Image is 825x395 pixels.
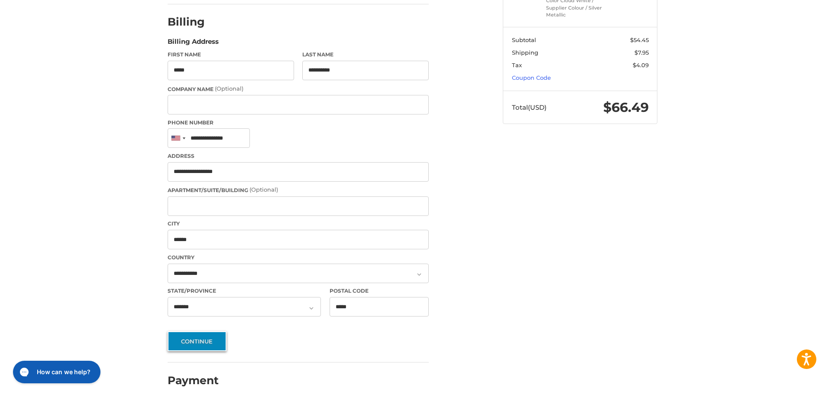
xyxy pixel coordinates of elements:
[168,51,294,59] label: First Name
[215,85,243,92] small: (Optional)
[168,331,226,351] button: Continue
[168,220,429,228] label: City
[168,129,188,147] div: United States: +1
[512,62,522,69] span: Tax
[330,287,429,295] label: Postal Code
[168,254,429,261] label: Country
[302,51,429,59] label: Last Name
[634,49,649,56] span: $7.95
[512,49,538,56] span: Shipping
[168,15,218,29] h2: Billing
[9,358,103,386] iframe: Gorgias live chat messenger
[630,36,649,43] span: $54.45
[603,99,649,115] span: $66.49
[512,36,536,43] span: Subtotal
[168,37,219,51] legend: Billing Address
[512,74,551,81] a: Coupon Code
[168,152,429,160] label: Address
[168,119,429,127] label: Phone Number
[633,62,649,69] span: $4.09
[168,287,321,295] label: State/Province
[168,85,429,93] label: Company Name
[168,186,429,194] label: Apartment/Suite/Building
[512,103,547,111] span: Total (USD)
[168,374,219,387] h2: Payment
[249,186,278,193] small: (Optional)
